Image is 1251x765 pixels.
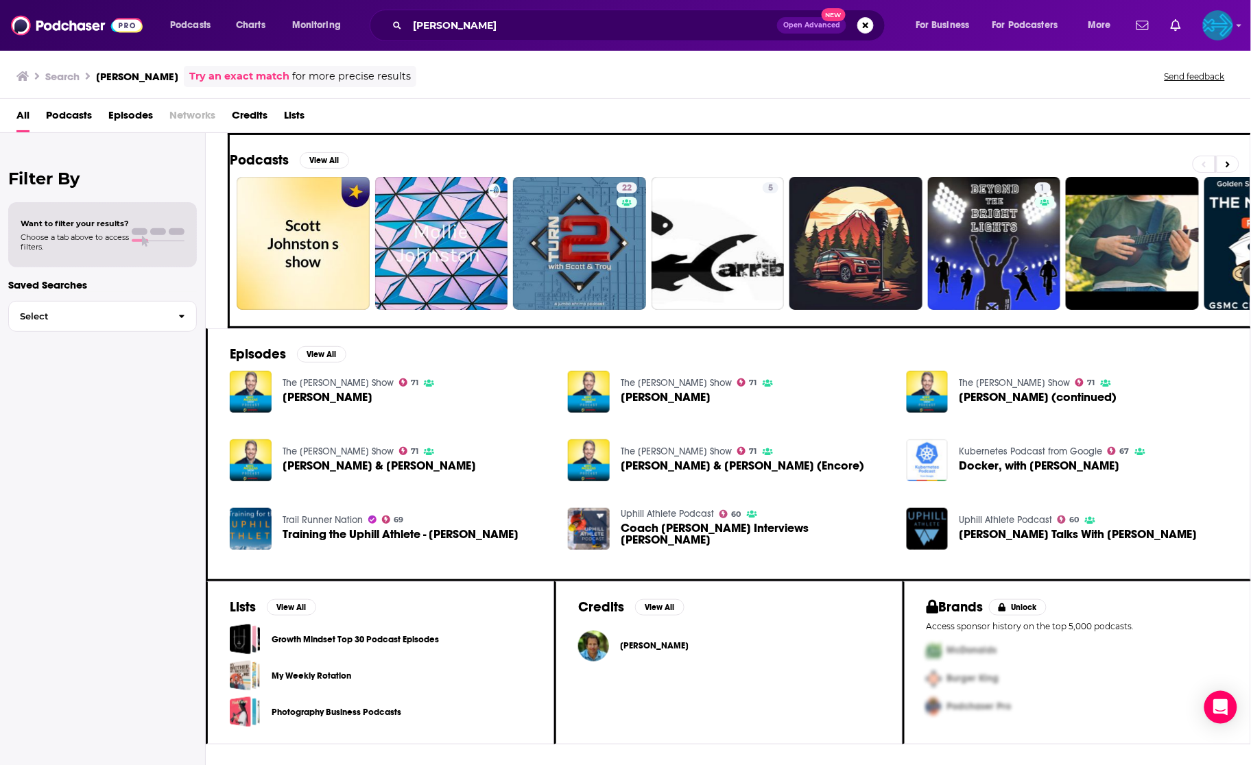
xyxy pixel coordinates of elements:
[283,529,519,540] span: Training the Uphill Athlete - [PERSON_NAME]
[907,439,949,481] a: Docker, with Scott Johnston
[947,701,1012,713] span: Podchaser Pro
[283,529,519,540] a: Training the Uphill Athlete - Scott Johnston
[621,446,732,457] a: The Eric Metaxas Show
[621,377,732,389] a: The Eric Metaxas Show
[383,10,898,41] div: Search podcasts, credits, & more...
[189,69,289,84] a: Try an exact match
[283,446,394,457] a: The Eric Metaxas Show
[568,439,610,481] img: Scott Johnston & Asra Nomani (Encore)
[907,508,949,550] img: Scott Johnston Talks With Sam Naney
[621,460,864,472] span: [PERSON_NAME] & [PERSON_NAME] (Encore)
[959,377,1070,389] a: The Eric Metaxas Show
[578,624,880,668] button: Scott JohnstonScott Johnston
[568,371,610,413] img: Scott Johnston
[11,12,143,38] img: Podchaser - Follow, Share and Rate Podcasts
[45,70,80,83] h3: Search
[8,169,197,189] h2: Filter By
[921,637,947,665] img: First Pro Logo
[621,522,890,546] a: Coach Nikki LaRochelle Interviews Scott Johnston
[1165,14,1187,37] a: Show notifications dropdown
[621,391,711,403] span: [PERSON_NAME]
[777,17,846,34] button: Open AdvancedNew
[992,16,1058,35] span: For Podcasters
[617,182,637,193] a: 22
[297,346,346,363] button: View All
[21,219,129,228] span: Want to filter your results?
[907,371,949,413] img: Scott Johnston (continued)
[230,660,261,691] a: My Weekly Rotation
[621,508,714,520] a: Uphill Athlete Podcast
[9,312,167,321] span: Select
[984,14,1078,36] button: open menu
[763,182,778,193] a: 5
[283,514,363,526] a: Trail Runner Nation
[652,177,785,310] a: 5
[230,371,272,413] a: Scott Johnston
[399,447,419,455] a: 71
[916,16,970,35] span: For Business
[621,522,890,546] span: Coach [PERSON_NAME] Interviews [PERSON_NAME]
[267,599,316,616] button: View All
[1131,14,1154,37] a: Show notifications dropdown
[620,640,689,651] span: [PERSON_NAME]
[272,668,351,683] a: My Weekly Rotation
[622,182,632,195] span: 22
[399,378,419,387] a: 71
[236,16,265,35] span: Charts
[783,22,840,29] span: Open Advanced
[230,345,346,363] a: EpisodesView All
[620,640,689,651] a: Scott Johnston
[382,515,404,524] a: 69
[927,598,984,616] h2: Brands
[732,511,741,518] span: 60
[1160,71,1229,82] button: Send feedback
[1040,182,1045,195] span: 1
[272,632,439,647] a: Growth Mindset Top 30 Podcast Episodes
[232,104,267,132] a: Credits
[283,460,476,472] span: [PERSON_NAME] & [PERSON_NAME]
[1058,515,1080,524] a: 60
[1120,448,1130,454] span: 67
[578,598,624,616] h2: Credits
[8,278,197,291] p: Saved Searches
[906,14,987,36] button: open menu
[272,705,401,720] a: Photography Business Podcasts
[750,448,757,454] span: 71
[108,104,153,132] a: Episodes
[230,598,256,616] h2: Lists
[578,631,609,661] img: Scott Johnston
[568,508,610,550] a: Coach Nikki LaRochelle Interviews Scott Johnston
[283,391,372,403] span: [PERSON_NAME]
[1203,10,1233,40] img: User Profile
[1088,380,1095,386] span: 71
[947,673,999,685] span: Burger King
[989,599,1047,616] button: Unlock
[284,104,305,132] a: Lists
[1088,16,1111,35] span: More
[46,104,92,132] a: Podcasts
[1078,14,1128,36] button: open menu
[21,232,129,252] span: Choose a tab above to access filters.
[227,14,274,36] a: Charts
[578,598,684,616] a: CreditsView All
[959,391,1117,403] a: Scott Johnston (continued)
[737,378,757,387] a: 71
[959,529,1197,540] a: Scott Johnston Talks With Sam Naney
[8,301,197,332] button: Select
[621,391,711,403] a: Scott Johnston
[411,380,418,386] span: 71
[621,460,864,472] a: Scott Johnston & Asra Nomani (Encore)
[170,16,211,35] span: Podcasts
[230,439,272,481] img: Scott Johnston & Asra Nomani
[411,448,418,454] span: 71
[230,508,272,550] a: Training the Uphill Athlete - Scott Johnston
[1204,691,1237,724] div: Open Intercom Messenger
[1035,182,1051,193] a: 1
[292,69,411,84] span: for more precise results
